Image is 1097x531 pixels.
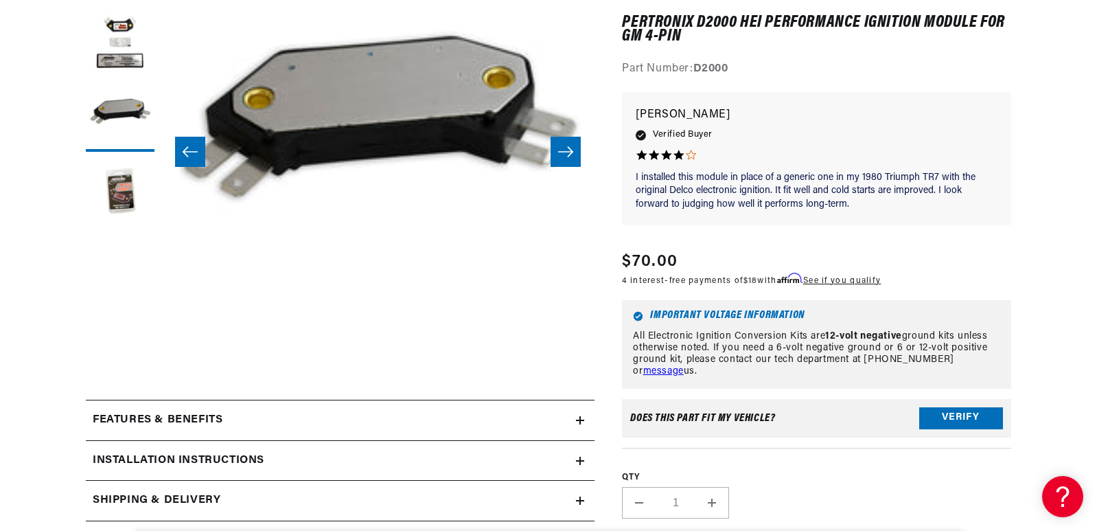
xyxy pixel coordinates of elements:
button: Slide right [551,137,581,167]
h2: Installation instructions [93,452,264,470]
strong: D2000 [693,64,728,75]
a: See if you qualify - Learn more about Affirm Financing (opens in modal) [803,277,881,285]
h2: Features & Benefits [93,411,222,429]
a: message [643,366,684,376]
button: Slide left [175,137,205,167]
div: Part Number: [622,61,1011,79]
summary: Installation instructions [86,441,594,481]
button: Load image 2 in gallery view [86,8,154,76]
p: I installed this module in place of a generic one in my 1980 Triumph TR7 with the original Delco ... [636,171,997,212]
button: Load image 4 in gallery view [86,159,154,227]
label: QTY [622,472,1011,484]
strong: 12-volt negative [825,332,902,342]
span: $70.00 [622,249,678,274]
p: All Electronic Ignition Conversion Kits are ground kits unless otherwise noted. If you need a 6-v... [633,332,1000,378]
summary: Features & Benefits [86,400,594,440]
button: Load image 3 in gallery view [86,83,154,152]
summary: Shipping & Delivery [86,481,594,521]
h1: PerTronix D2000 HEI Performance Ignition Module for GM 4-Pin [622,16,1011,44]
span: $18 [743,277,758,285]
span: Affirm [777,273,801,284]
p: [PERSON_NAME] [636,106,997,125]
div: Does This part fit My vehicle? [630,413,775,424]
h6: Important Voltage Information [633,312,1000,322]
span: Verified Buyer [653,128,712,143]
h2: Shipping & Delivery [93,492,220,510]
p: 4 interest-free payments of with . [622,274,881,287]
button: Verify [919,407,1003,429]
